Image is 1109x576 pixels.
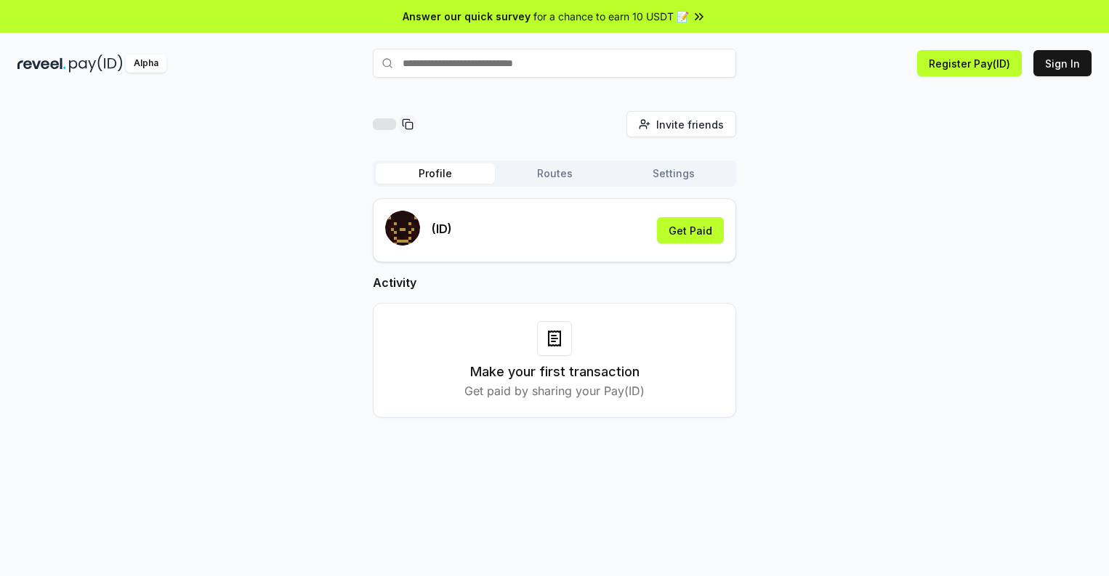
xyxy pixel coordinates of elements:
[432,220,452,238] p: (ID)
[464,382,645,399] p: Get paid by sharing your Pay(ID)
[614,163,733,184] button: Settings
[626,111,736,137] button: Invite friends
[373,274,736,291] h2: Activity
[656,117,724,132] span: Invite friends
[917,50,1022,76] button: Register Pay(ID)
[495,163,614,184] button: Routes
[470,362,640,382] h3: Make your first transaction
[126,54,166,73] div: Alpha
[376,163,495,184] button: Profile
[403,9,531,24] span: Answer our quick survey
[657,217,724,243] button: Get Paid
[17,54,66,73] img: reveel_dark
[69,54,123,73] img: pay_id
[1033,50,1092,76] button: Sign In
[533,9,689,24] span: for a chance to earn 10 USDT 📝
